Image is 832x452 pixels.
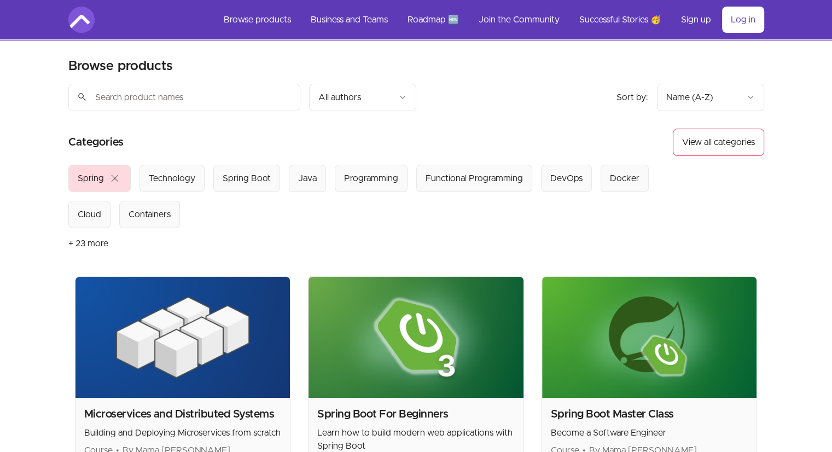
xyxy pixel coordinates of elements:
div: Cloud [78,208,101,221]
div: Programming [344,172,398,185]
h2: Categories [68,129,124,156]
a: Successful Stories 🥳 [571,7,670,33]
span: close [108,172,121,185]
a: Browse products [215,7,300,33]
h2: Spring Boot Master Class [551,407,748,422]
button: Filter by author [309,84,416,111]
button: View all categories [673,129,764,156]
nav: Main [215,7,764,33]
div: Containers [129,208,171,221]
div: Technology [149,172,195,185]
div: Functional Programming [426,172,523,185]
div: DevOps [550,172,583,185]
span: search [77,89,87,105]
h2: Spring Boot For Beginners [317,407,515,422]
div: Java [298,172,317,185]
img: Product image for Microservices and Distributed Systems [75,277,290,398]
a: Join the Community [470,7,568,33]
input: Search product names [68,84,300,111]
p: Building and Deploying Microservices from scratch [84,426,282,439]
img: Product image for Spring Boot For Beginners [309,277,523,398]
a: Roadmap 🆕 [399,7,468,33]
img: Product image for Spring Boot Master Class [542,277,757,398]
div: Spring Boot [223,172,271,185]
h2: Browse products [68,57,173,75]
h2: Microservices and Distributed Systems [84,407,282,422]
div: Docker [610,172,639,185]
img: Amigoscode logo [68,7,95,33]
a: Business and Teams [302,7,397,33]
span: Sort by: [616,93,648,102]
a: Sign up [672,7,720,33]
button: Product sort options [657,84,764,111]
div: Spring [78,172,104,185]
p: Become a Software Engineer [551,426,748,439]
button: + 23 more [68,228,108,259]
a: Log in [722,7,764,33]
